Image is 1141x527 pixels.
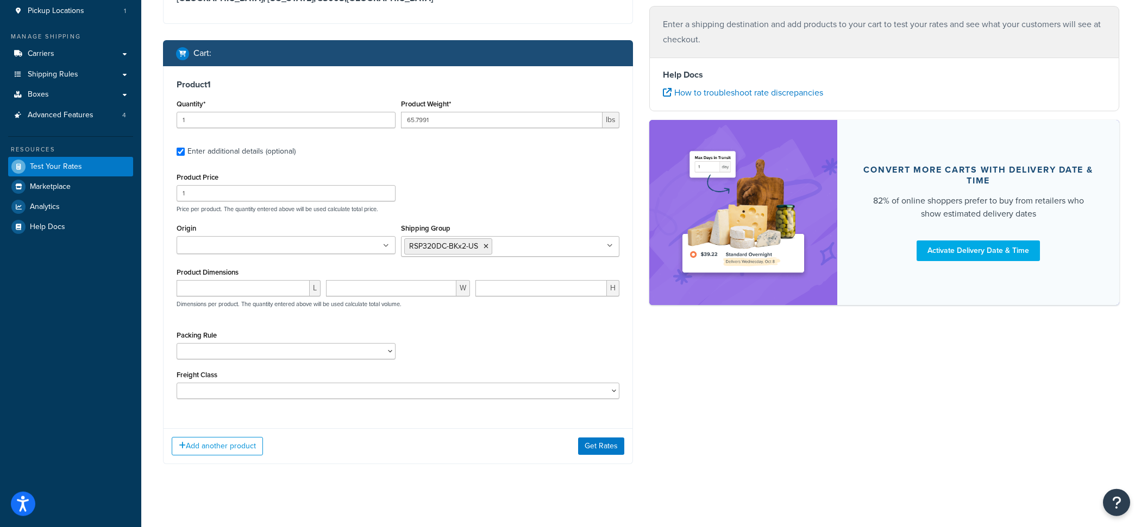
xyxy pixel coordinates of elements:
[8,32,133,41] div: Manage Shipping
[607,280,619,296] span: H
[8,217,133,237] a: Help Docs
[663,17,1106,48] p: Enter a shipping destination and add products to your cart to test your rates and see what your c...
[1103,489,1130,516] button: Open Resource Center
[8,105,133,125] a: Advanced Features4
[603,112,619,128] span: lbs
[177,112,396,128] input: 0.0
[456,280,470,296] span: W
[8,197,133,217] a: Analytics
[8,44,133,64] a: Carriers
[28,49,54,59] span: Carriers
[8,1,133,21] a: Pickup Locations1
[177,224,196,232] label: Origin
[177,173,218,181] label: Product Price
[177,268,239,276] label: Product Dimensions
[187,144,296,159] div: Enter additional details (optional)
[30,223,65,232] span: Help Docs
[8,157,133,176] a: Test Your Rates
[122,111,126,120] span: 4
[8,105,133,125] li: Advanced Features
[177,100,205,108] label: Quantity*
[177,331,217,339] label: Packing Rule
[401,100,451,108] label: Product Weight*
[28,70,78,79] span: Shipping Rules
[578,437,624,455] button: Get Rates
[30,162,82,172] span: Test Your Rates
[28,111,93,120] span: Advanced Features
[177,79,619,90] h3: Product 1
[8,65,133,85] a: Shipping Rules
[193,48,211,58] h2: Cart :
[28,90,49,99] span: Boxes
[663,87,823,99] a: How to troubleshoot rate discrepancies
[663,69,1106,82] h4: Help Docs
[30,182,71,192] span: Marketplace
[401,112,603,128] input: 0.00
[124,7,126,16] span: 1
[863,165,1093,187] div: Convert more carts with delivery date & time
[8,85,133,105] a: Boxes
[310,280,321,296] span: L
[8,145,133,154] div: Resources
[174,300,402,308] p: Dimensions per product. The quantity entered above will be used calculate total volume.
[30,202,60,212] span: Analytics
[174,205,622,213] p: Price per product. The quantity entered above will be used calculate total price.
[863,195,1093,221] div: 82% of online shoppers prefer to buy from retailers who show estimated delivery dates
[401,224,450,232] label: Shipping Group
[8,1,133,21] li: Pickup Locations
[917,241,1040,262] a: Activate Delivery Date & Time
[177,148,185,156] input: Enter additional details (optional)
[177,371,217,379] label: Freight Class
[28,7,84,16] span: Pickup Locations
[675,137,811,289] img: feature-image-ddt-36eae7f7280da8017bfb280eaccd9c446f90b1fe08728e4019434db127062ab4.png
[8,177,133,196] a: Marketplace
[172,437,263,455] button: Add another product
[409,240,478,252] span: RSP320DC-BKx2-US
